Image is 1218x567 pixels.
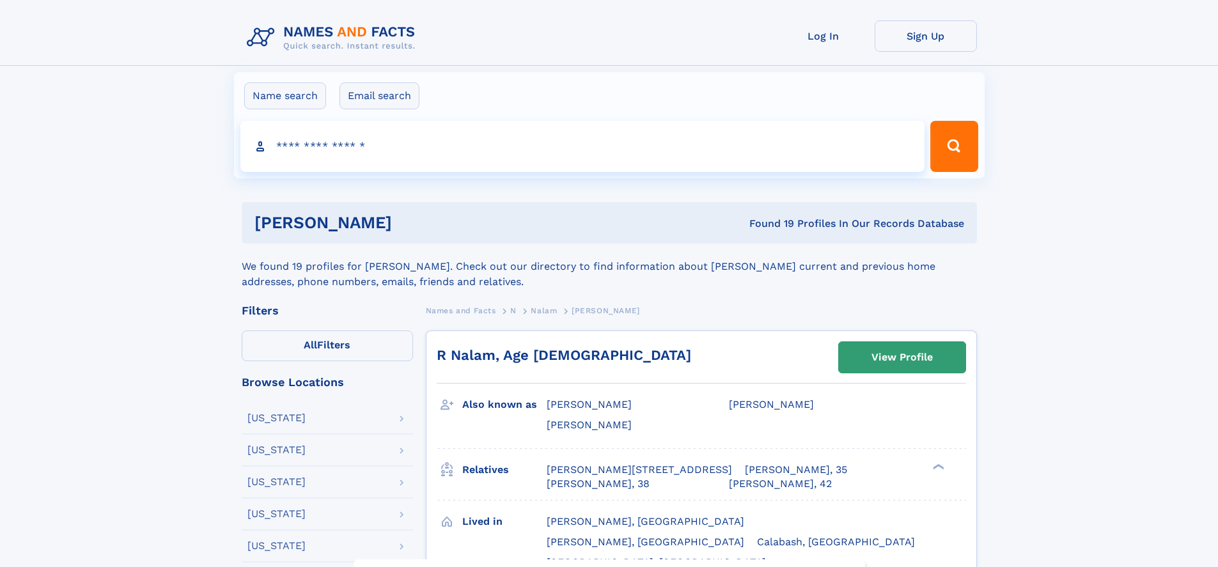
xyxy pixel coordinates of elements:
[572,306,640,315] span: [PERSON_NAME]
[930,121,978,172] button: Search Button
[242,330,413,361] label: Filters
[242,244,977,290] div: We found 19 profiles for [PERSON_NAME]. Check out our directory to find information about [PERSON...
[729,398,814,410] span: [PERSON_NAME]
[462,459,547,481] h3: Relatives
[437,347,691,363] a: R Nalam, Age [DEMOGRAPHIC_DATA]
[839,342,965,373] a: View Profile
[531,306,557,315] span: Nalam
[547,536,744,548] span: [PERSON_NAME], [GEOGRAPHIC_DATA]
[729,477,832,491] a: [PERSON_NAME], 42
[244,82,326,109] label: Name search
[426,302,496,318] a: Names and Facts
[247,509,306,519] div: [US_STATE]
[462,394,547,416] h3: Also known as
[547,515,744,527] span: [PERSON_NAME], [GEOGRAPHIC_DATA]
[247,541,306,551] div: [US_STATE]
[745,463,847,477] a: [PERSON_NAME], 35
[462,511,547,532] h3: Lived in
[510,306,517,315] span: N
[547,463,732,477] a: [PERSON_NAME][STREET_ADDRESS]
[930,462,945,470] div: ❯
[247,413,306,423] div: [US_STATE]
[547,477,650,491] a: [PERSON_NAME], 38
[547,419,632,431] span: [PERSON_NAME]
[875,20,977,52] a: Sign Up
[247,445,306,455] div: [US_STATE]
[247,477,306,487] div: [US_STATE]
[531,302,557,318] a: Nalam
[757,536,915,548] span: Calabash, [GEOGRAPHIC_DATA]
[254,215,571,231] h1: [PERSON_NAME]
[242,20,426,55] img: Logo Names and Facts
[547,398,632,410] span: [PERSON_NAME]
[772,20,875,52] a: Log In
[871,343,933,372] div: View Profile
[510,302,517,318] a: N
[340,82,419,109] label: Email search
[304,339,317,351] span: All
[570,217,964,231] div: Found 19 Profiles In Our Records Database
[242,305,413,316] div: Filters
[240,121,925,172] input: search input
[242,377,413,388] div: Browse Locations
